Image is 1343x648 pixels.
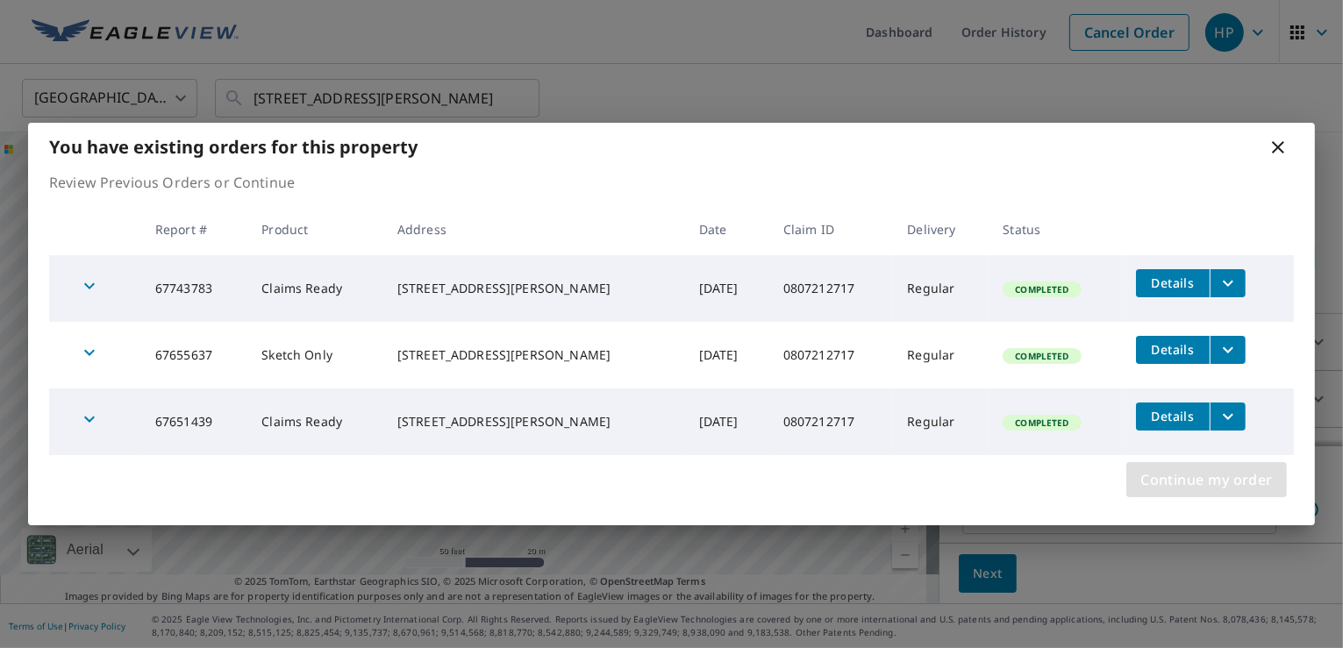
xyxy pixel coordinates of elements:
[893,255,989,322] td: Regular
[247,322,383,388] td: Sketch Only
[893,322,989,388] td: Regular
[1210,336,1246,364] button: filesDropdownBtn-67655637
[247,255,383,322] td: Claims Ready
[383,203,685,255] th: Address
[49,135,418,159] b: You have existing orders for this property
[893,388,989,455] td: Regular
[769,203,894,255] th: Claim ID
[397,280,671,297] div: [STREET_ADDRESS][PERSON_NAME]
[141,322,247,388] td: 67655637
[685,255,769,322] td: [DATE]
[247,388,383,455] td: Claims Ready
[141,255,247,322] td: 67743783
[685,322,769,388] td: [DATE]
[1136,336,1210,364] button: detailsBtn-67655637
[1004,350,1079,362] span: Completed
[893,203,989,255] th: Delivery
[247,203,383,255] th: Product
[1210,269,1246,297] button: filesDropdownBtn-67743783
[1004,417,1079,429] span: Completed
[1136,402,1210,431] button: detailsBtn-67651439
[397,413,671,431] div: [STREET_ADDRESS][PERSON_NAME]
[1147,408,1199,424] span: Details
[141,388,247,455] td: 67651439
[769,255,894,322] td: 0807212717
[1147,274,1199,291] span: Details
[769,388,894,455] td: 0807212717
[1136,269,1210,297] button: detailsBtn-67743783
[141,203,247,255] th: Report #
[49,172,1294,193] p: Review Previous Orders or Continue
[1147,341,1199,358] span: Details
[685,203,769,255] th: Date
[769,322,894,388] td: 0807212717
[397,346,671,364] div: [STREET_ADDRESS][PERSON_NAME]
[1140,467,1273,492] span: Continue my order
[1004,283,1079,296] span: Completed
[989,203,1122,255] th: Status
[685,388,769,455] td: [DATE]
[1126,462,1287,497] button: Continue my order
[1210,402,1246,431] button: filesDropdownBtn-67651439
